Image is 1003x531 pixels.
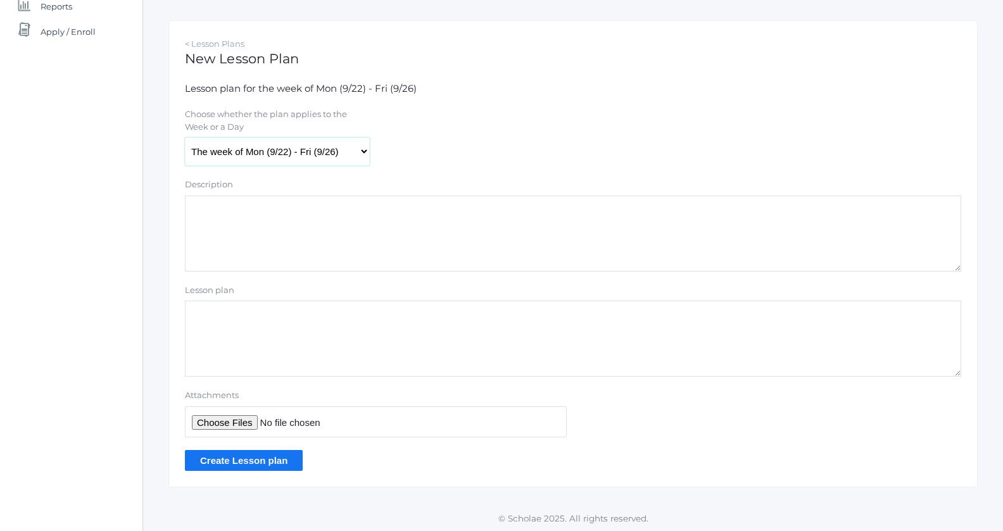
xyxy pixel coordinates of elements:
span: Apply / Enroll [41,19,96,44]
label: Lesson plan [185,284,234,297]
p: © Scholae 2025. All rights reserved. [143,512,1003,525]
input: Create Lesson plan [185,450,303,471]
label: Choose whether the plan applies to the Week or a Day [185,108,369,133]
a: < Lesson Plans [185,39,244,49]
label: Attachments [185,389,567,402]
label: Description [185,178,233,191]
h1: New Lesson Plan [185,51,961,66]
span: Lesson plan for the week of Mon (9/22) - Fri (9/26) [185,82,417,94]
